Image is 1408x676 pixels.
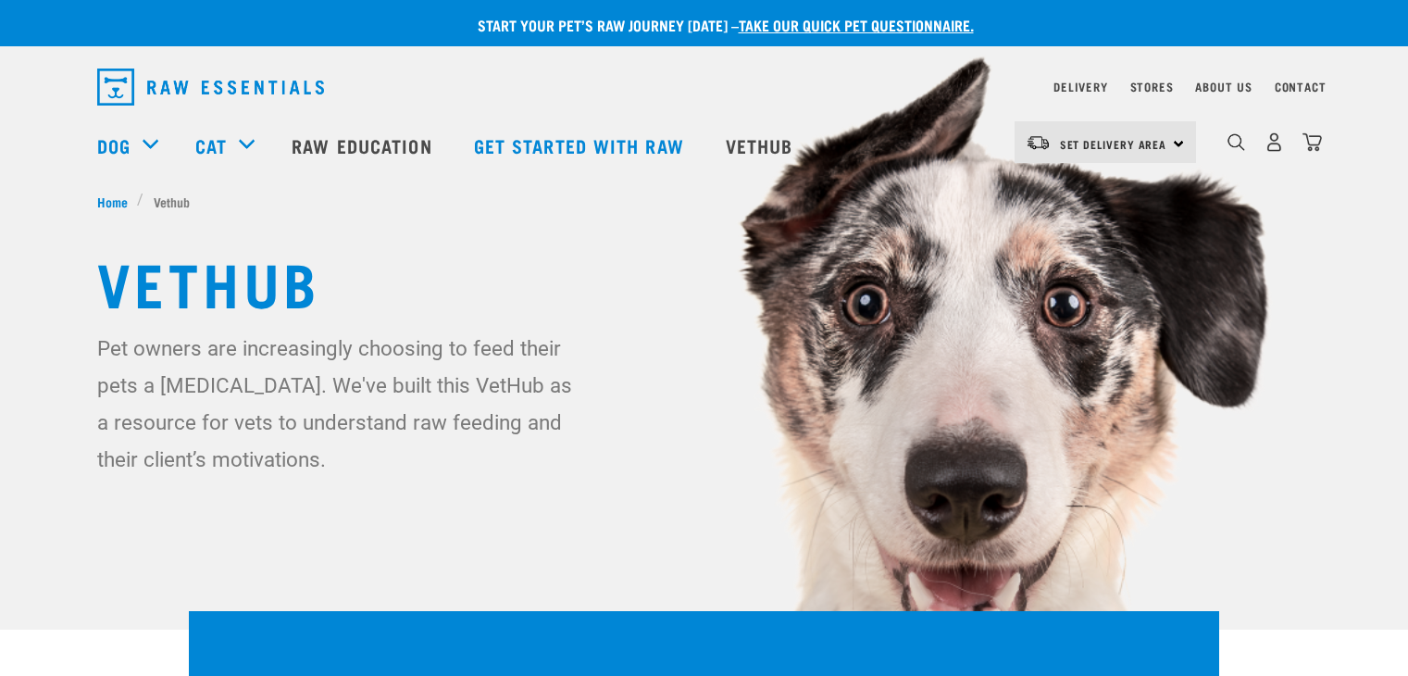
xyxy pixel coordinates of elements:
[1265,132,1284,152] img: user.png
[97,131,131,159] a: Dog
[195,131,227,159] a: Cat
[1227,133,1245,151] img: home-icon-1@2x.png
[1060,141,1167,147] span: Set Delivery Area
[1130,83,1174,90] a: Stores
[1302,132,1322,152] img: home-icon@2x.png
[1026,134,1051,151] img: van-moving.png
[455,108,707,182] a: Get started with Raw
[97,248,1312,315] h1: Vethub
[97,192,1312,211] nav: breadcrumbs
[1195,83,1252,90] a: About Us
[97,192,138,211] a: Home
[82,61,1327,113] nav: dropdown navigation
[273,108,455,182] a: Raw Education
[707,108,816,182] a: Vethub
[1275,83,1327,90] a: Contact
[97,192,128,211] span: Home
[97,330,583,478] p: Pet owners are increasingly choosing to feed their pets a [MEDICAL_DATA]. We've built this VetHub...
[1053,83,1107,90] a: Delivery
[739,20,974,29] a: take our quick pet questionnaire.
[97,69,324,106] img: Raw Essentials Logo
